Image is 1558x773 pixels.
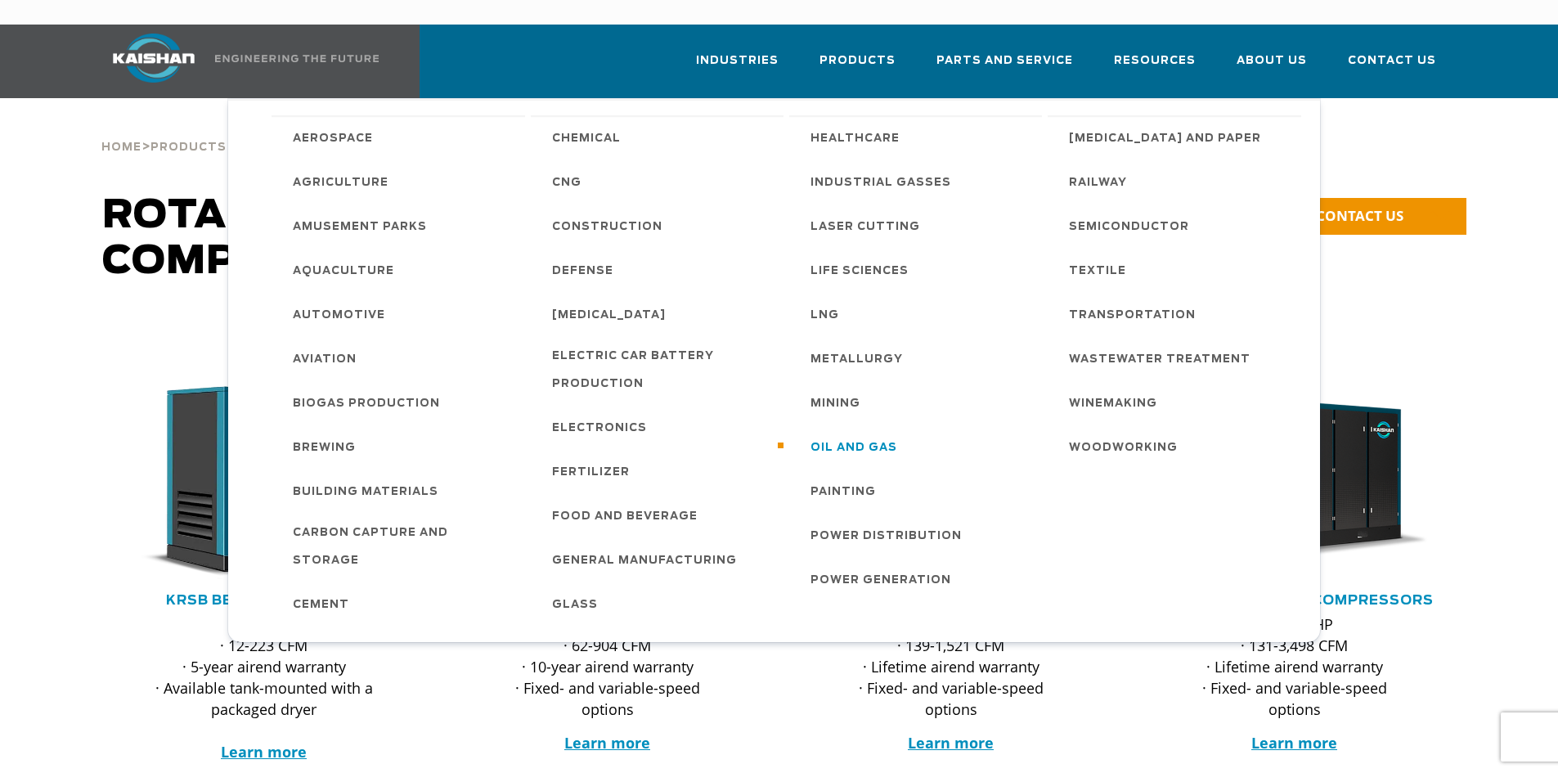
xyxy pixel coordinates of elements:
a: Amusement Parks [276,204,525,248]
span: LNG [810,302,839,330]
span: CNG [552,169,581,197]
p: · 30-600 HP · 131-3,498 CFM · Lifetime airend warranty · Fixed- and variable-speed options [1182,613,1408,720]
span: Amusement Parks [293,213,427,241]
a: Life Sciences [794,248,1043,292]
a: Learn more [1251,733,1337,753]
span: Aquaculture [293,258,394,285]
a: General Manufacturing [536,537,784,582]
span: Life Sciences [810,258,909,285]
a: Woodworking [1053,425,1301,469]
img: kaishan logo [92,34,215,83]
span: Agriculture [293,169,388,197]
a: Industries [696,39,779,95]
span: Industries [696,52,779,70]
a: Metallurgy [794,336,1043,380]
span: Mining [810,390,860,418]
span: Resources [1114,52,1196,70]
a: Kaishan USA [92,25,382,98]
span: [MEDICAL_DATA] and Paper [1069,125,1261,153]
span: Power Distribution [810,523,962,551]
a: CNG [536,160,784,204]
a: [MEDICAL_DATA] [536,292,784,336]
a: Learn more [564,733,650,753]
span: Chemical [552,125,621,153]
span: Building Materials [293,479,438,506]
span: CONTACT US [1316,206,1403,225]
span: Contact Us [1348,52,1436,70]
span: Transportation [1069,302,1196,330]
a: Mining [794,380,1043,425]
a: Contact Us [1348,39,1436,95]
span: General Manufacturing [552,547,737,575]
div: > > [101,98,474,160]
span: Biogas Production [293,390,440,418]
span: Defense [552,258,613,285]
a: Power Distribution [794,513,1043,557]
a: Transportation [1053,292,1301,336]
span: Fertilizer [552,459,630,487]
a: Parts and Service [936,39,1073,95]
a: Glass [536,582,784,626]
span: Healthcare [810,125,900,153]
a: CONTACT US [1264,198,1466,235]
span: Construction [552,213,662,241]
span: Carbon Capture and Storage [293,519,509,575]
span: Textile [1069,258,1126,285]
div: krsb30 [119,383,410,579]
p: · 40-300 HP · 139-1,521 CFM · Lifetime airend warranty · Fixed- and variable-speed options [838,613,1064,720]
a: Construction [536,204,784,248]
strong: Learn more [221,742,307,762]
span: About Us [1237,52,1307,70]
span: Glass [552,591,598,619]
a: Railway [1053,160,1301,204]
span: Electric Car Battery Production [552,343,768,398]
span: Woodworking [1069,434,1178,462]
span: Home [101,142,141,153]
a: Electronics [536,405,784,449]
span: Automotive [293,302,385,330]
a: Products [819,39,896,95]
a: Resources [1114,39,1196,95]
a: Semiconductor [1053,204,1301,248]
a: Painting [794,469,1043,513]
span: Aviation [293,346,357,374]
strong: Learn more [908,733,994,753]
a: Agriculture [276,160,525,204]
a: Carbon Capture and Storage [276,513,525,582]
p: · 5-50 HP · 12-223 CFM · 5-year airend warranty · Available tank-mounted with a packaged dryer [151,613,377,762]
span: [MEDICAL_DATA] [552,302,666,330]
span: Power Generation [810,567,951,595]
a: Food and Beverage [536,493,784,537]
span: Painting [810,479,876,506]
span: Railway [1069,169,1127,197]
a: Winemaking [1053,380,1301,425]
span: Cement [293,591,349,619]
p: · 15-200 HP · 62-904 CFM · 10-year airend warranty · Fixed- and variable-speed options [495,613,721,720]
span: Parts and Service [936,52,1073,70]
a: Power Generation [794,557,1043,601]
a: Automotive [276,292,525,336]
a: Cement [276,582,525,626]
span: Electronics [552,415,647,443]
a: Home [101,139,141,154]
a: LNG [794,292,1043,336]
a: Defense [536,248,784,292]
span: Rotary Screw Air Compressors [102,196,551,281]
a: Laser Cutting [794,204,1043,248]
a: [MEDICAL_DATA] and Paper [1053,115,1301,160]
a: Biogas Production [276,380,525,425]
a: Textile [1053,248,1301,292]
a: Electric Car Battery Production [536,336,784,405]
a: Aviation [276,336,525,380]
span: Oil and Gas [810,434,897,462]
span: Wastewater Treatment [1069,346,1250,374]
a: Chemical [536,115,784,160]
span: Aerospace [293,125,373,153]
a: KRSB Belt Drive Series [166,594,362,607]
a: Building Materials [276,469,525,513]
img: Engineering the future [215,55,379,62]
a: About Us [1237,39,1307,95]
span: Products [150,142,227,153]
